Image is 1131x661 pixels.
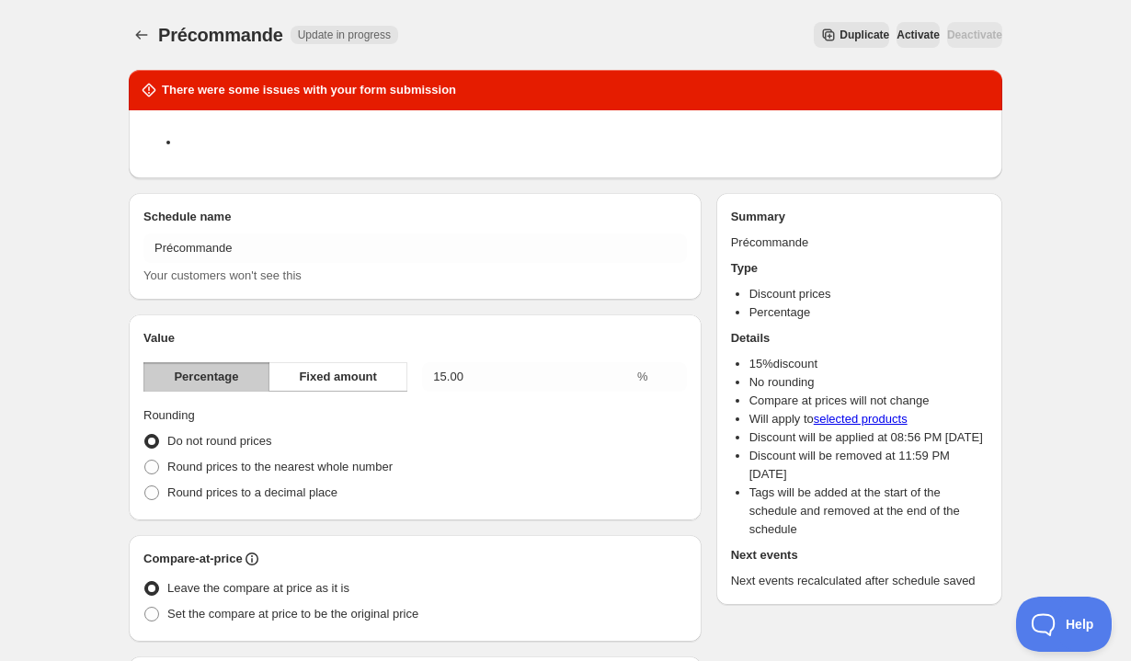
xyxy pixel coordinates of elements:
[749,355,988,373] li: 15 % discount
[749,392,988,410] li: Compare at prices will not change
[167,460,393,473] span: Round prices to the nearest whole number
[731,234,988,252] p: Précommande
[749,285,988,303] li: Discount prices
[749,447,988,484] li: Discount will be removed at 11:59 PM [DATE]
[1016,597,1113,652] iframe: Toggle Customer Support
[167,607,418,621] span: Set the compare at price to be the original price
[749,428,988,447] li: Discount will be applied at 08:56 PM [DATE]
[814,22,889,48] button: Secondary action label
[897,22,940,48] button: Activate
[143,362,269,392] button: Percentage
[143,408,195,422] span: Rounding
[298,28,391,42] span: Update in progress
[731,208,988,226] h2: Summary
[840,28,889,42] span: Duplicate
[731,259,988,278] h2: Type
[637,370,648,383] span: %
[731,329,988,348] h2: Details
[143,208,687,226] h2: Schedule name
[897,28,940,42] span: Activate
[143,329,687,348] h2: Value
[749,484,988,539] li: Tags will be added at the start of the schedule and removed at the end of the schedule
[749,303,988,322] li: Percentage
[129,22,154,48] button: Schedules
[268,362,407,392] button: Fixed amount
[158,25,283,45] span: Précommande
[143,550,243,568] h2: Compare-at-price
[731,572,988,590] p: Next events recalculated after schedule saved
[174,368,238,386] span: Percentage
[814,412,908,426] a: selected products
[299,368,377,386] span: Fixed amount
[167,485,337,499] span: Round prices to a decimal place
[731,546,988,564] h2: Next events
[167,581,349,595] span: Leave the compare at price as it is
[167,434,271,448] span: Do not round prices
[749,410,988,428] li: Will apply to
[143,268,302,282] span: Your customers won't see this
[162,81,456,99] h2: There were some issues with your form submission
[749,373,988,392] li: No rounding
